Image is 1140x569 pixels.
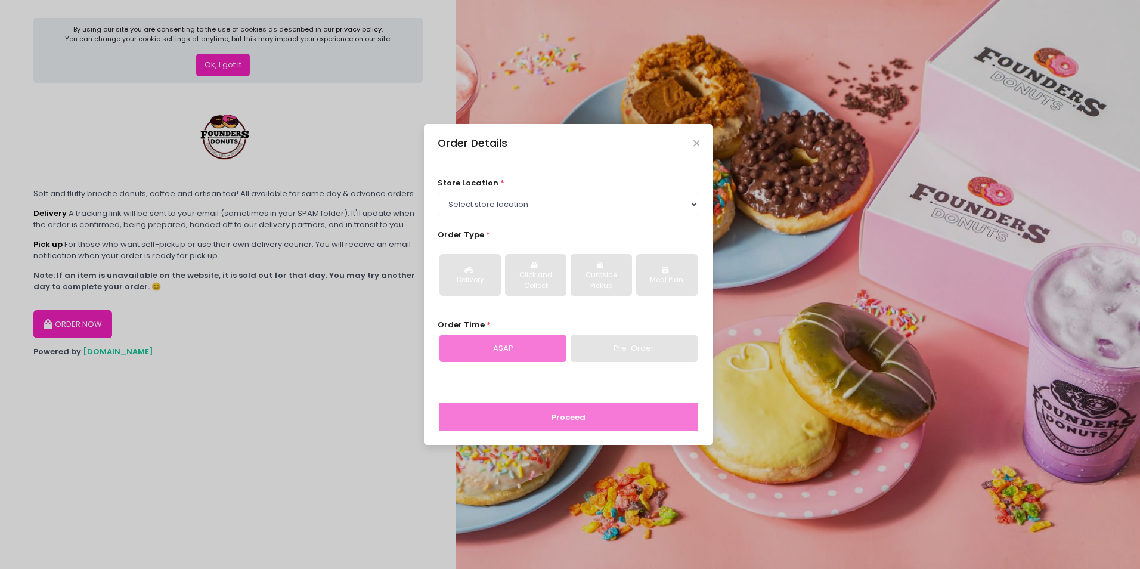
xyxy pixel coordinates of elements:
button: Close [693,140,699,146]
button: Click and Collect [505,254,566,296]
button: Proceed [439,403,698,432]
button: Delivery [439,254,501,296]
span: Order Time [438,319,485,330]
div: Meal Plan [645,275,689,286]
div: Curbside Pickup [579,270,624,291]
div: Click and Collect [513,270,558,291]
span: store location [438,177,498,188]
button: Curbside Pickup [571,254,632,296]
div: Order Details [438,135,507,151]
button: Meal Plan [636,254,698,296]
div: Delivery [448,275,492,286]
span: Order Type [438,229,484,240]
